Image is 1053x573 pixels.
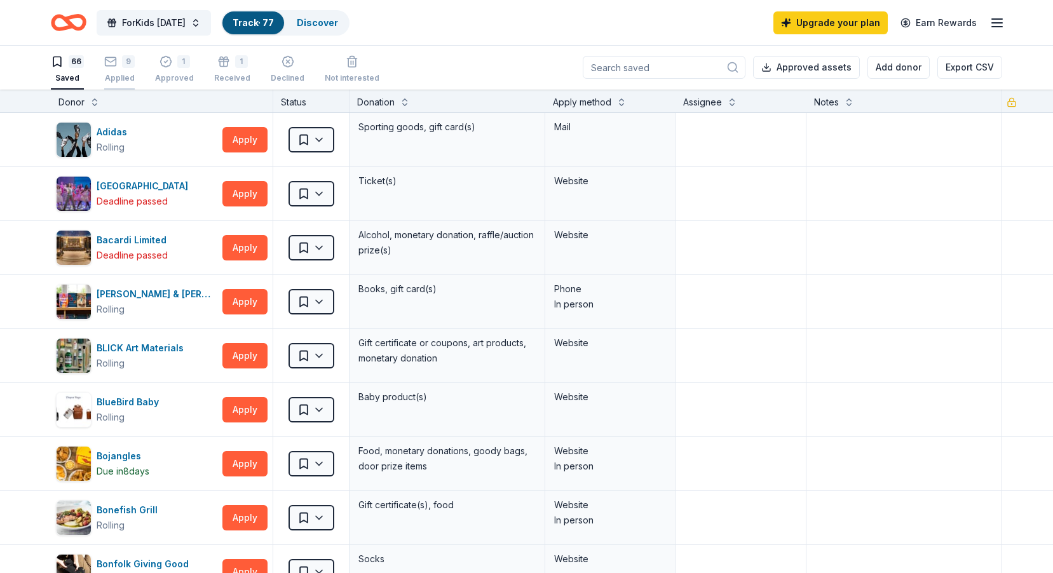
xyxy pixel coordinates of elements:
div: Rolling [97,140,125,155]
button: Apply [222,235,268,260]
div: 1 [235,55,248,68]
div: 66 [69,55,84,68]
div: Books, gift card(s) [357,280,537,298]
div: Deadline passed [97,194,168,209]
div: Website [554,335,666,351]
button: Not interested [325,50,379,90]
button: Apply [222,127,268,152]
div: Due in 8 days [97,464,149,479]
div: Donation [357,95,395,110]
div: Bojangles [97,448,149,464]
div: In person [554,297,666,312]
div: Assignee [683,95,722,110]
div: Sporting goods, gift card(s) [357,118,537,136]
div: Website [554,173,666,189]
div: Mail [554,119,666,135]
div: [GEOGRAPHIC_DATA] [97,179,193,194]
div: Ticket(s) [357,172,537,190]
button: Declined [271,50,304,90]
a: Earn Rewards [893,11,984,34]
button: 1Received [214,50,250,90]
img: Image for BlueBird Baby [57,393,91,427]
div: Alcohol, monetary donation, raffle/auction prize(s) [357,226,537,259]
div: Phone [554,281,666,297]
div: Declined [271,73,304,83]
button: Apply [222,181,268,206]
img: Image for Barnes & Noble [57,285,91,319]
div: Website [554,443,666,459]
span: ForKids [DATE] [122,15,186,30]
div: Received [214,73,250,83]
div: Food, monetary donations, goody bags, door prize items [357,442,537,475]
div: Deadline passed [97,248,168,263]
div: Baby product(s) [357,388,537,406]
button: Apply [222,451,268,476]
img: Image for Bacardi Limited [57,231,91,265]
div: 1 [177,55,190,68]
button: Approved assets [753,56,860,79]
button: Apply [222,505,268,530]
img: Image for Altria Theater [57,177,91,211]
div: Website [554,389,666,405]
div: In person [554,459,666,474]
a: Discover [297,17,338,28]
div: Adidas [97,125,132,140]
a: Track· 77 [233,17,274,28]
div: Rolling [97,518,125,533]
div: BLICK Art Materials [97,340,189,356]
button: Track· 77Discover [221,10,350,36]
a: Home [51,8,86,37]
img: Image for Bonefish Grill [57,501,91,535]
button: 9Applied [104,50,135,90]
div: Gift certificate or coupons, art products, monetary donation [357,334,537,367]
button: Image for AdidasAdidasRolling [56,122,217,158]
div: Website [554,551,666,567]
div: In person [554,513,666,528]
div: 9 [122,55,135,68]
div: Bacardi Limited [97,233,172,248]
button: Image for BlueBird BabyBlueBird BabyRolling [56,392,217,428]
div: Not interested [325,73,379,83]
div: Approved [155,73,194,83]
button: Add donor [867,56,930,79]
button: ForKids [DATE] [97,10,211,36]
button: Image for Altria Theater[GEOGRAPHIC_DATA]Deadline passed [56,176,217,212]
div: BlueBird Baby [97,394,164,410]
div: Bonfolk Giving Good [97,556,194,572]
div: Website [554,497,666,513]
div: Rolling [97,356,125,371]
div: Notes [814,95,839,110]
div: Rolling [97,302,125,317]
button: Export CSV [937,56,1002,79]
button: Image for BLICK Art MaterialsBLICK Art MaterialsRolling [56,338,217,374]
div: Bonefish Grill [97,502,163,518]
div: Saved [51,73,84,83]
div: [PERSON_NAME] & [PERSON_NAME] [97,286,217,302]
input: Search saved [583,56,745,79]
button: Apply [222,289,268,314]
a: Upgrade your plan [773,11,888,34]
button: Image for Barnes & Noble[PERSON_NAME] & [PERSON_NAME]Rolling [56,284,217,320]
button: 66Saved [51,50,84,90]
div: Socks [357,550,537,568]
div: Donor [58,95,85,110]
button: Apply [222,343,268,368]
button: Image for Bonefish GrillBonefish GrillRolling [56,500,217,536]
img: Image for Bojangles [57,447,91,481]
div: Status [273,90,350,112]
button: Image for BojanglesBojanglesDue in8days [56,446,217,482]
div: Rolling [97,410,125,425]
div: Applied [104,73,135,83]
button: 1Approved [155,50,194,90]
img: Image for BLICK Art Materials [57,339,91,373]
div: Website [554,227,666,243]
div: Gift certificate(s), food [357,496,537,514]
div: Apply method [553,95,611,110]
button: Apply [222,397,268,422]
img: Image for Adidas [57,123,91,157]
button: Image for Bacardi LimitedBacardi LimitedDeadline passed [56,230,217,266]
